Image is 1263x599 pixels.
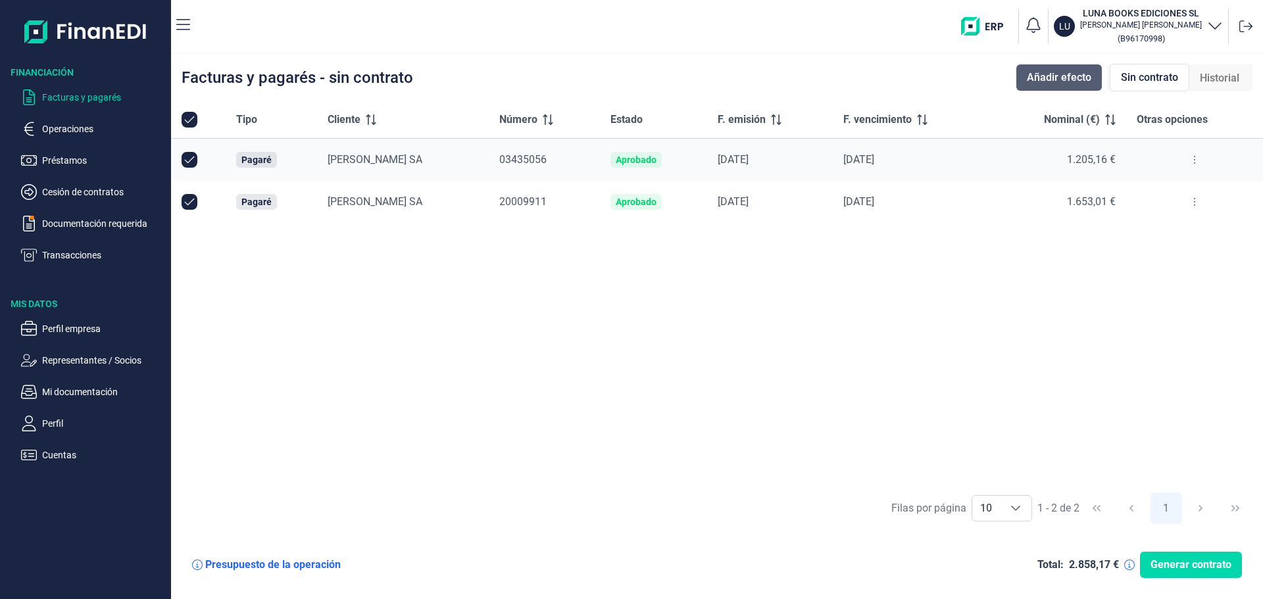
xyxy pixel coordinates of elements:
p: Perfil empresa [42,321,166,337]
button: Facturas y pagarés [21,89,166,105]
div: Facturas y pagarés - sin contrato [182,70,413,85]
button: First Page [1081,492,1112,524]
span: Historial [1200,70,1239,86]
span: Otras opciones [1137,112,1208,128]
small: Copiar cif [1118,34,1165,43]
div: Aprobado [616,197,656,207]
span: 20009911 [499,195,547,208]
p: Cuentas [42,447,166,463]
div: [DATE] [718,153,822,166]
span: Generar contrato [1151,557,1231,573]
span: Añadir efecto [1027,70,1091,85]
div: [DATE] [718,195,822,208]
p: LU [1059,20,1070,33]
button: Perfil empresa [21,321,166,337]
button: Perfil [21,416,166,431]
div: Filas por página [891,500,966,516]
p: Documentación requerida [42,216,166,231]
p: Préstamos [42,153,166,168]
button: Previous Page [1116,492,1147,524]
p: Transacciones [42,247,166,263]
span: [PERSON_NAME] SA [328,153,422,166]
span: 10 [972,496,1000,521]
button: Next Page [1185,492,1216,524]
span: 1.653,01 € [1067,195,1116,208]
button: Last Page [1220,492,1251,524]
div: [DATE] [843,153,978,166]
span: 1.205,16 € [1067,153,1116,166]
button: LULUNA BOOKS EDICIONES SL[PERSON_NAME] [PERSON_NAME](B96170998) [1054,7,1223,46]
button: Mi documentación [21,384,166,400]
button: Representantes / Socios [21,352,166,368]
div: Presupuesto de la operación [205,558,341,571]
p: Representantes / Socios [42,352,166,368]
div: All items selected [182,112,197,128]
p: Perfil [42,416,166,431]
span: Cliente [328,112,360,128]
button: Operaciones [21,121,166,137]
button: Generar contrato [1140,552,1242,578]
img: Logo de aplicación [24,11,147,53]
img: erp [961,17,1013,36]
p: [PERSON_NAME] [PERSON_NAME] [1080,20,1202,30]
span: F. vencimiento [843,112,912,128]
p: Facturas y pagarés [42,89,166,105]
button: Transacciones [21,247,166,263]
div: Sin contrato [1110,64,1189,91]
div: Pagaré [241,197,272,207]
h3: LUNA BOOKS EDICIONES SL [1080,7,1202,20]
span: Tipo [236,112,257,128]
span: F. emisión [718,112,766,128]
span: Número [499,112,537,128]
div: Historial [1189,65,1250,91]
button: Page 1 [1151,492,1182,524]
p: Operaciones [42,121,166,137]
button: Cesión de contratos [21,184,166,200]
span: Estado [610,112,643,128]
div: Choose [1000,496,1031,521]
button: Cuentas [21,447,166,463]
div: Row Unselected null [182,194,197,210]
p: Cesión de contratos [42,184,166,200]
div: Pagaré [241,155,272,165]
span: 1 - 2 de 2 [1037,503,1079,514]
span: Nominal (€) [1044,112,1100,128]
span: 03435056 [499,153,547,166]
div: Total: [1037,558,1064,571]
div: [DATE] [843,195,978,208]
div: 2.858,17 € [1069,558,1119,571]
button: Añadir efecto [1016,64,1102,91]
button: Préstamos [21,153,166,168]
span: [PERSON_NAME] SA [328,195,422,208]
p: Mi documentación [42,384,166,400]
div: Row Unselected null [182,152,197,168]
button: Documentación requerida [21,216,166,231]
span: Sin contrato [1121,70,1178,85]
div: Aprobado [616,155,656,165]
